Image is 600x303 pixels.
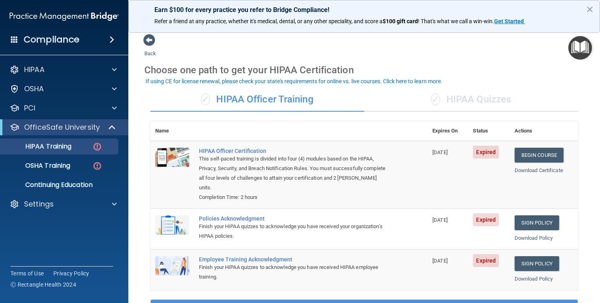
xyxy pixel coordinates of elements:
th: Name [150,121,194,141]
p: OSHA [24,84,44,94]
p: Continuing Education [5,181,115,189]
span: Expired [473,254,499,267]
th: Status [468,121,509,141]
div: Completion Time: 2 hours [199,193,387,202]
p: Earn $100 for every practice you refer to Bridge Compliance! [154,6,574,14]
span: [DATE] [432,258,448,264]
span: Expired [473,146,499,159]
strong: $100 gift card [383,18,418,24]
div: Employee Training Acknowledgment [199,256,387,263]
p: HIPAA [24,65,45,74]
span: ! That's what we call a win-win. [418,18,494,24]
a: OfficeSafe University [10,122,116,132]
div: Policies Acknowledgment [199,215,387,222]
div: Finish your HIPAA quizzes to acknowledge you have received HIPAA employee training. [199,263,387,282]
a: Sign Policy [515,256,559,271]
a: HIPAA [10,65,117,74]
p: Settings [24,199,54,209]
img: danger-circle.6113f641.png [92,161,102,171]
a: Terms of Use [10,269,44,277]
a: Download Policy [515,276,553,282]
th: Expires On [428,121,468,141]
a: Download Certificate [515,167,563,173]
div: If using CE for license renewal, please check your state's requirements for online vs. live cours... [146,78,442,84]
button: Open Resource Center [568,36,592,60]
span: [DATE] [432,217,448,223]
a: Back [144,41,156,56]
span: Expired [473,213,499,226]
p: PCI [24,103,35,113]
div: Finish your HIPAA quizzes to acknowledge you have received your organization’s HIPAA policies. [199,222,387,241]
a: PCI [10,103,117,113]
span: Ⓒ Rectangle Health 2024 [10,281,76,289]
span: ✓ [201,93,210,105]
img: danger-circle.6113f641.png [92,142,102,152]
a: Sign Policy [515,215,559,230]
a: Settings [10,199,117,209]
a: Begin Course [515,148,564,163]
th: Actions [510,121,578,141]
div: HIPAA Officer Training [150,88,364,112]
span: [DATE] [432,149,448,155]
span: ✓ [431,93,440,105]
strong: Get Started [494,18,524,24]
img: PMB logo [10,8,119,24]
span: Refer a friend at any practice, whether it's medical, dental, or any other speciality, and score a [154,18,383,24]
a: HIPAA Officer Certification [199,148,387,154]
div: Choose one path to get your HIPAA Certification [144,58,584,82]
a: Get Started [494,18,525,24]
p: OSHA Training [5,162,70,170]
p: OfficeSafe University [24,122,100,132]
a: Download Policy [515,235,553,241]
button: If using CE for license renewal, please check your state's requirements for online vs. live cours... [144,77,444,85]
button: Close [586,3,594,16]
h4: Compliance [24,34,79,45]
div: This self-paced training is divided into four (4) modules based on the HIPAA, Privacy, Security, ... [199,154,387,193]
p: HIPAA Training [5,142,71,150]
div: HIPAA Quizzes [364,88,578,112]
a: Privacy Policy [53,269,89,277]
a: OSHA [10,84,117,94]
